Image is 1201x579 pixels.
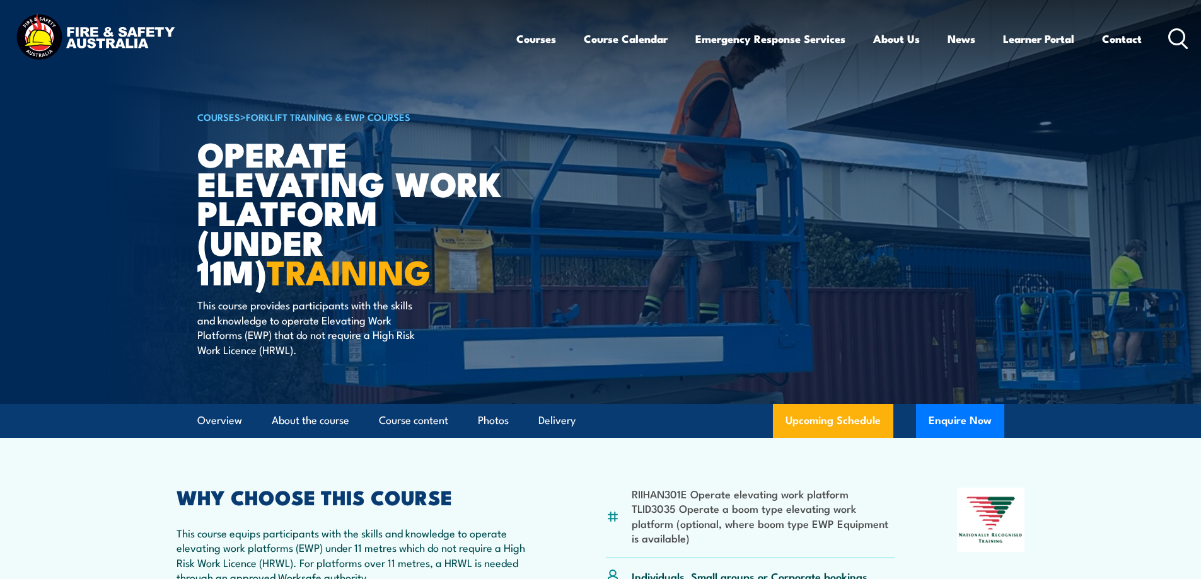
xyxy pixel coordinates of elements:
[478,404,509,437] a: Photos
[197,139,509,286] h1: Operate Elevating Work Platform (under 11m)
[584,22,668,55] a: Course Calendar
[177,488,545,505] h2: WHY CHOOSE THIS COURSE
[197,110,240,123] a: COURSES
[632,501,896,545] li: TLID3035 Operate a boom type elevating work platform (optional, where boom type EWP Equipment is ...
[948,22,975,55] a: News
[957,488,1025,552] img: Nationally Recognised Training logo.
[1003,22,1074,55] a: Learner Portal
[1102,22,1142,55] a: Contact
[873,22,920,55] a: About Us
[267,244,431,297] strong: TRAINING
[197,109,509,124] h6: >
[379,404,448,437] a: Course content
[197,404,242,437] a: Overview
[632,486,896,501] li: RIIHAN301E Operate elevating work platform
[272,404,349,437] a: About the course
[197,297,427,357] p: This course provides participants with the skills and knowledge to operate Elevating Work Platfor...
[695,22,845,55] a: Emergency Response Services
[516,22,556,55] a: Courses
[916,404,1004,438] button: Enquire Now
[538,404,576,437] a: Delivery
[773,404,893,438] a: Upcoming Schedule
[246,110,410,123] a: Forklift Training & EWP Courses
